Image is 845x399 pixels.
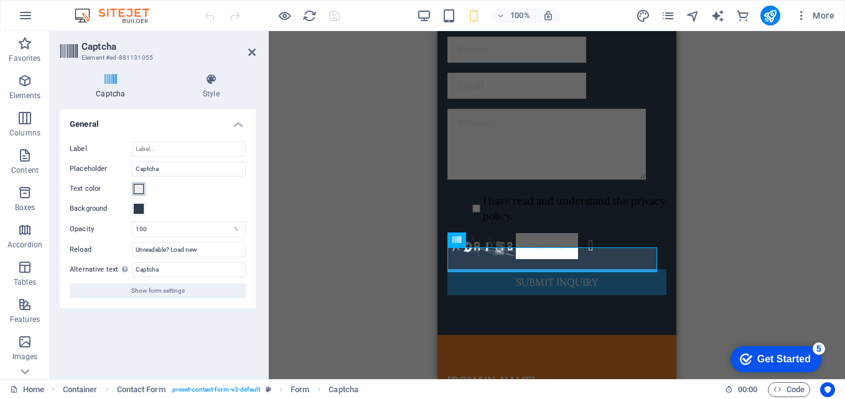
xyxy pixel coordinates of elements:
[543,10,554,21] i: On resize automatically adjust zoom level to fit chosen device.
[636,9,650,23] i: Design (Ctrl+Alt+Y)
[747,385,749,394] span: :
[10,314,40,324] p: Features
[795,9,834,22] span: More
[302,9,317,23] i: Reload page
[636,8,651,23] button: design
[10,6,101,32] div: Get Started 5 items remaining, 0% complete
[70,262,132,277] label: Alternative text
[510,8,530,23] h6: 100%
[132,262,246,277] input: Placeholder...
[60,73,167,99] h4: Captcha
[329,382,358,397] span: Click to select. Double-click to edit
[228,222,245,237] div: %
[790,6,839,25] button: More
[9,53,40,63] p: Favorites
[82,41,256,52] h2: Captcha
[738,382,757,397] span: 00 00
[82,52,231,63] h3: Element #ed-881131055
[768,382,810,397] button: Code
[12,352,38,362] p: Images
[132,162,246,177] input: Placeholder...
[760,6,780,25] button: publish
[70,162,132,177] label: Placeholder
[70,181,132,196] label: Text color
[711,8,726,23] button: text_generator
[277,8,292,23] button: Click here to leave preview mode and continue editing
[70,201,132,216] label: Background
[132,142,246,157] input: Label...
[15,203,35,213] p: Boxes
[117,382,166,397] span: Click to select. Double-click to edit
[70,283,246,298] button: Show form settings
[9,128,40,138] p: Columns
[735,8,750,23] button: commerce
[773,382,805,397] span: Code
[266,386,271,393] i: This element is a customizable preset
[725,382,758,397] h6: Session time
[131,283,185,298] span: Show form settings
[60,109,256,132] h4: General
[711,9,725,23] i: AI Writer
[11,165,39,175] p: Content
[70,226,132,232] label: Opacity
[92,2,105,15] div: 5
[763,9,777,23] i: Publish
[170,382,261,397] span: . preset-contact-form-v3-default
[686,9,700,23] i: Navigator
[37,14,90,25] div: Get Started
[63,382,358,397] nav: breadcrumb
[291,382,309,397] span: Click to select. Double-click to edit
[78,202,141,228] input: Captcha
[10,382,44,397] a: Click to cancel selection. Double-click to open Pages
[735,9,750,23] i: Commerce
[70,142,132,157] label: Label
[661,8,676,23] button: pages
[302,8,317,23] button: reload
[9,91,41,101] p: Elements
[70,242,132,257] label: Reload
[72,8,165,23] img: Editor Logo
[661,9,675,23] i: Pages (Ctrl+Alt+S)
[820,382,835,397] button: Usercentrics
[492,8,536,23] button: 100%
[167,73,256,99] h4: Style
[63,382,98,397] span: Click to select. Double-click to edit
[686,8,701,23] button: navigator
[132,242,246,257] input: Reload text...
[7,240,42,250] p: Accordion
[14,277,36,287] p: Tables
